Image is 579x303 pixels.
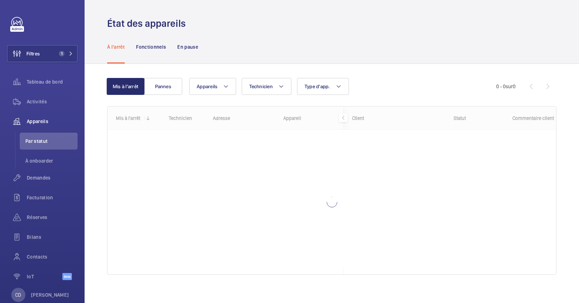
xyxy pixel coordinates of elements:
[177,43,198,50] p: En pause
[27,253,78,260] span: Contacts
[27,78,78,85] span: Tableau de bord
[27,194,78,201] span: Facturation
[136,43,166,50] p: Fonctionnels
[144,78,182,95] button: Pannes
[7,45,78,62] button: Filtres1
[27,118,78,125] span: Appareils
[27,98,78,105] span: Activités
[27,174,78,181] span: Demandes
[26,50,40,57] span: Filtres
[59,51,64,56] span: 1
[297,78,349,95] button: Type d'app.
[31,291,69,298] p: [PERSON_NAME]
[15,291,21,298] p: CD
[27,214,78,221] span: Réserves
[106,78,144,95] button: Mis à l'arrêt
[62,273,72,280] span: Beta
[25,138,78,145] span: Par statut
[304,84,330,89] span: Type d'app.
[506,84,513,89] span: sur
[27,234,78,241] span: Bilans
[249,84,273,89] span: Technicien
[496,84,516,89] span: 0 - 0 0
[189,78,236,95] button: Appareils
[27,273,62,280] span: IoT
[107,17,190,30] h1: État des appareils
[25,157,78,164] span: À onboarder
[107,43,125,50] p: À l'arrêt
[197,84,217,89] span: Appareils
[242,78,291,95] button: Technicien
